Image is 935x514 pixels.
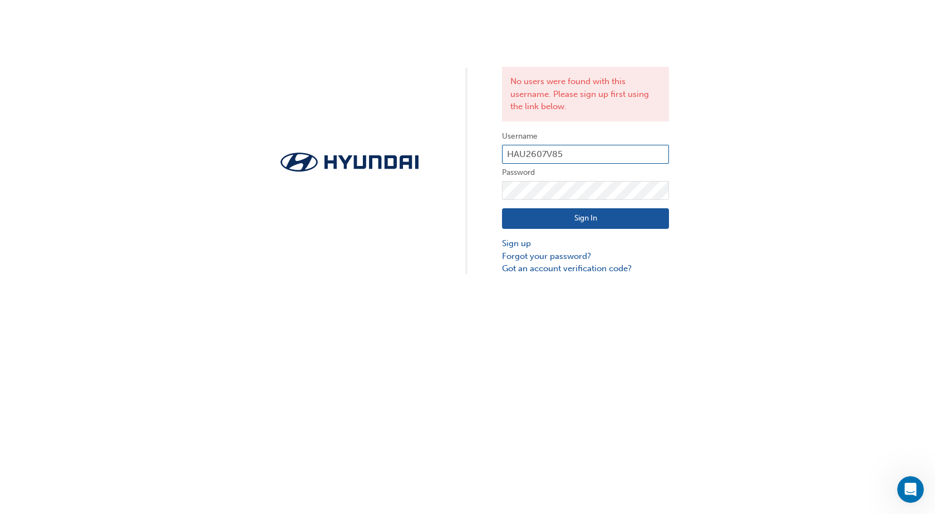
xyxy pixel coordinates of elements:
[897,476,924,503] iframe: Intercom live chat
[502,67,669,121] div: No users were found with this username. Please sign up first using the link below.
[502,130,669,143] label: Username
[502,166,669,179] label: Password
[502,237,669,250] a: Sign up
[502,262,669,275] a: Got an account verification code?
[502,208,669,229] button: Sign In
[502,145,669,164] input: Username
[502,250,669,263] a: Forgot your password?
[266,149,433,175] img: Trak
